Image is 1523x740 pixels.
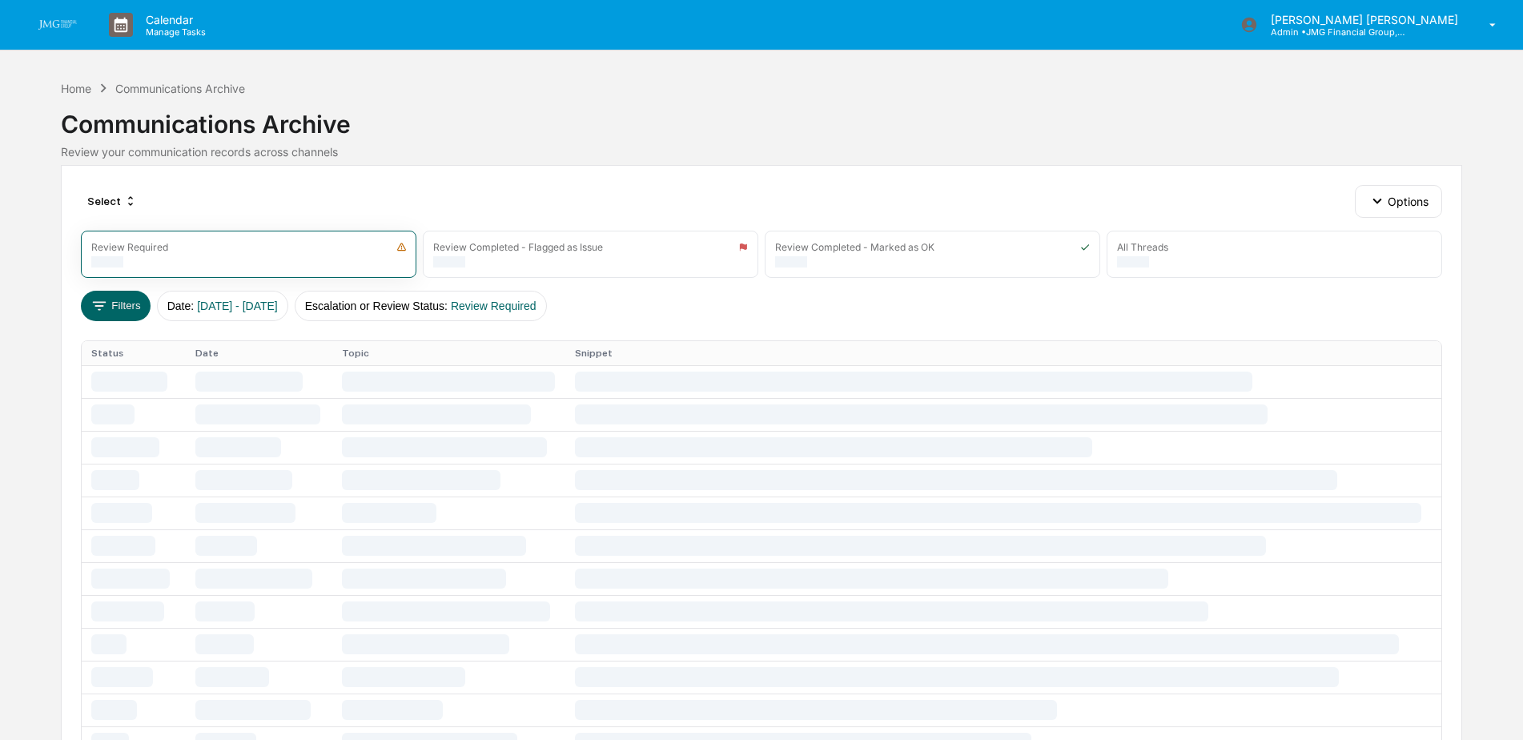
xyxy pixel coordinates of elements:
div: Home [61,82,91,95]
span: [DATE] - [DATE] [197,300,278,312]
img: icon [396,242,407,252]
span: Review Required [451,300,536,312]
p: Manage Tasks [133,26,214,38]
th: Topic [332,341,565,365]
div: Review Completed - Marked as OK [775,241,934,253]
p: Calendar [133,13,214,26]
div: Review Completed - Flagged as Issue [433,241,603,253]
div: Communications Archive [115,82,245,95]
img: icon [1080,242,1090,252]
th: Date [186,341,332,365]
button: Escalation or Review Status:Review Required [295,291,547,321]
div: Review your communication records across channels [61,145,1462,159]
button: Options [1355,185,1442,217]
div: Select [81,188,143,214]
p: [PERSON_NAME] [PERSON_NAME] [1258,13,1466,26]
p: Admin • JMG Financial Group, Ltd. [1258,26,1407,38]
th: Snippet [565,341,1441,365]
div: All Threads [1117,241,1168,253]
div: Review Required [91,241,168,253]
div: Communications Archive [61,97,1462,139]
th: Status [82,341,186,365]
img: icon [738,242,748,252]
img: logo [38,20,77,30]
button: Filters [81,291,151,321]
button: Date:[DATE] - [DATE] [157,291,288,321]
